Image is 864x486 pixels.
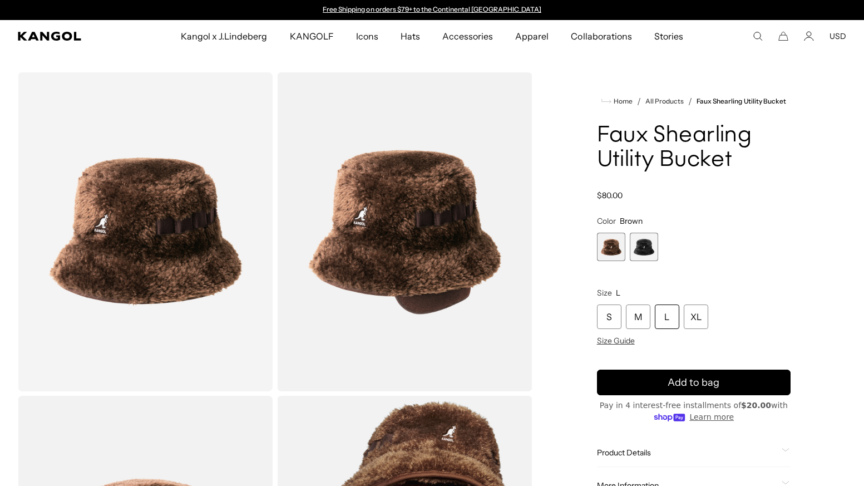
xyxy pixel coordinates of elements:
a: Icons [345,20,389,52]
span: Kangol x J.Lindeberg [181,20,268,52]
a: Kangol x J.Lindeberg [170,20,279,52]
span: Product Details [597,448,777,458]
span: Size Guide [597,336,635,346]
slideshow-component: Announcement bar [318,6,547,14]
label: Brown [597,233,625,261]
li: / [684,95,692,108]
span: Stories [654,20,683,52]
span: Size [597,288,612,298]
a: Home [601,96,633,106]
a: Free Shipping on orders $79+ to the Continental [GEOGRAPHIC_DATA] [323,5,541,13]
button: Cart [778,31,788,41]
span: Brown [620,216,643,226]
a: Kangol [18,32,119,41]
a: All Products [645,97,684,105]
div: 1 of 2 [318,6,547,14]
a: Apparel [504,20,560,52]
li: / [633,95,641,108]
span: Hats [401,20,420,52]
a: Account [804,31,814,41]
span: Accessories [442,20,493,52]
div: 2 of 2 [630,233,658,261]
span: Collaborations [571,20,631,52]
label: Black [630,233,658,261]
a: Accessories [431,20,504,52]
div: Announcement [318,6,547,14]
button: Add to bag [597,370,791,395]
span: Add to bag [668,375,719,390]
a: Collaborations [560,20,643,52]
button: USD [830,31,846,41]
a: Hats [389,20,431,52]
span: L [616,288,620,298]
a: KANGOLF [279,20,345,52]
div: S [597,305,621,329]
span: Apparel [515,20,549,52]
a: Stories [643,20,694,52]
a: Faux Shearling Utility Bucket [697,97,786,105]
div: 1 of 2 [597,233,625,261]
span: $80.00 [597,190,623,200]
span: Color [597,216,616,226]
span: Icons [356,20,378,52]
span: KANGOLF [290,20,334,52]
summary: Search here [753,31,763,41]
nav: breadcrumbs [597,95,791,108]
div: XL [684,305,708,329]
span: Home [611,97,633,105]
img: color-brown [18,72,273,391]
img: color-brown [277,72,532,391]
div: M [626,305,650,329]
div: L [655,305,679,329]
h1: Faux Shearling Utility Bucket [597,124,791,173]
